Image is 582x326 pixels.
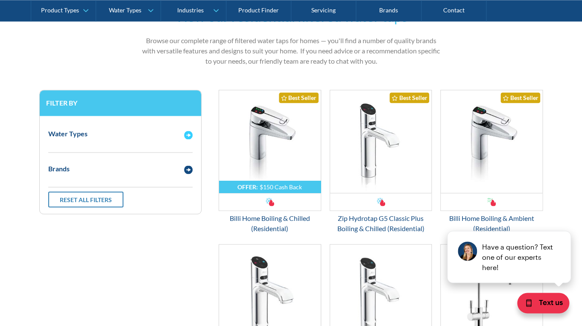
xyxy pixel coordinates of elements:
img: Zip Hydrotap G5 Classic Plus Boiling & Chilled (Residential) [330,90,432,193]
div: Product Types [41,7,79,14]
h3: Filter by [46,99,195,107]
a: Zip Hydrotap G5 Classic Plus Boiling & Chilled (Residential)Best SellerZip Hydrotap G5 Classic Pl... [330,90,432,233]
div: Zip Hydrotap G5 Classic Plus Boiling & Chilled (Residential) [330,213,432,233]
div: OFFER: [237,183,258,190]
img: Billi Home Boiling & Chilled (Residential) [219,90,321,193]
p: Browse our complete range of filtered water taps for homes — you'll find a number of quality bran... [140,35,442,66]
div: Water Types [48,129,88,139]
div: Best Seller [279,92,319,103]
div: Water Types [109,7,141,14]
div: Best Seller [389,92,429,103]
a: OFFER:$150 Cash BackBilli Home Boiling & Chilled (Residential)Best SellerBilli Home Boiling & Chi... [219,90,321,233]
iframe: podium webchat widget bubble [497,283,582,326]
a: Billi Home Boiling & Ambient (Residential)Best SellerBilli Home Boiling & Ambient (Residential) [440,90,543,233]
div: Industries [177,7,203,14]
div: Best Seller [500,92,540,103]
img: Billi Home Boiling & Ambient (Residential) [441,90,542,193]
div: Billi Home Boiling & Chilled (Residential) [219,213,321,233]
iframe: podium webchat widget prompt [437,191,582,294]
a: Reset all filters [48,191,123,207]
div: Brands [48,163,70,173]
div: $150 Cash Back [260,183,302,190]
